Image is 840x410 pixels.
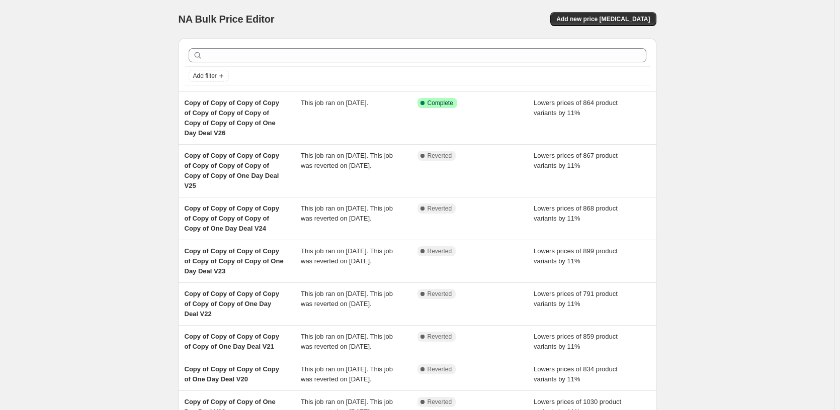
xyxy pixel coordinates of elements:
[179,14,275,25] span: NA Bulk Price Editor
[185,365,279,383] span: Copy of Copy of Copy of Copy of One Day Deal V20
[185,247,284,275] span: Copy of Copy of Copy of Copy of Copy of Copy of Copy of One Day Deal V23
[301,333,393,350] span: This job ran on [DATE]. This job was reverted on [DATE].
[428,247,452,255] span: Reverted
[534,99,618,117] span: Lowers prices of 864 product variants by 11%
[428,398,452,406] span: Reverted
[301,152,393,169] span: This job ran on [DATE]. This job was reverted on [DATE].
[534,204,618,222] span: Lowers prices of 868 product variants by 11%
[534,290,618,307] span: Lowers prices of 791 product variants by 11%
[428,290,452,298] span: Reverted
[185,204,279,232] span: Copy of Copy of Copy of Copy of Copy of Copy of Copy of Copy of One Day Deal V24
[185,152,279,189] span: Copy of Copy of Copy of Copy of Copy of Copy of Copy of Copy of Copy of One Day Deal V25
[193,72,217,80] span: Add filter
[301,99,368,107] span: This job ran on [DATE].
[301,365,393,383] span: This job ran on [DATE]. This job was reverted on [DATE].
[534,152,618,169] span: Lowers prices of 867 product variants by 11%
[428,99,453,107] span: Complete
[301,290,393,307] span: This job ran on [DATE]. This job was reverted on [DATE].
[428,365,452,373] span: Reverted
[534,333,618,350] span: Lowers prices of 859 product variants by 11%
[185,333,279,350] span: Copy of Copy of Copy of Copy of Copy of One Day Deal V21
[556,15,650,23] span: Add new price [MEDICAL_DATA]
[428,333,452,341] span: Reverted
[301,204,393,222] span: This job ran on [DATE]. This job was reverted on [DATE].
[534,247,618,265] span: Lowers prices of 899 product variants by 11%
[301,247,393,265] span: This job ran on [DATE]. This job was reverted on [DATE].
[185,99,279,137] span: Copy of Copy of Copy of Copy of Copy of Copy of Copy of Copy of Copy of Copy of One Day Deal V26
[185,290,279,318] span: Copy of Copy of Copy of Copy of Copy of Copy of One Day Deal V22
[534,365,618,383] span: Lowers prices of 834 product variants by 11%
[550,12,656,26] button: Add new price [MEDICAL_DATA]
[189,70,229,82] button: Add filter
[428,204,452,213] span: Reverted
[428,152,452,160] span: Reverted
